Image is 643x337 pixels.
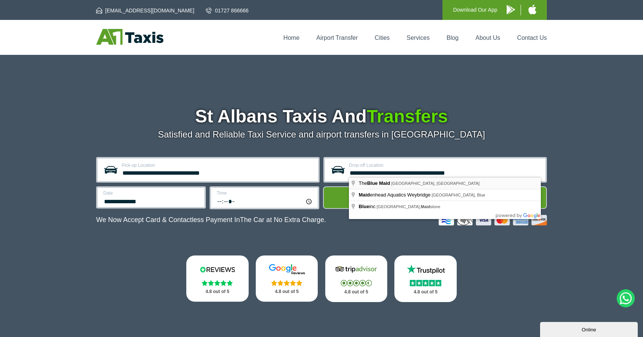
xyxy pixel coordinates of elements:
img: A1 Taxis iPhone App [528,5,536,14]
a: Blog [447,35,459,41]
label: Date [103,191,200,195]
img: Stars [410,280,441,286]
span: The Car at No Extra Charge. [240,216,326,224]
span: Transfers [367,106,448,126]
span: [GEOGRAPHIC_DATA], stone [377,204,441,209]
a: [EMAIL_ADDRESS][DOMAIN_NAME] [96,7,194,14]
a: 01727 866666 [206,7,249,14]
span: inc [359,204,377,209]
p: 4.8 out of 5 [264,287,310,296]
img: Stars [341,280,372,286]
span: The [359,180,391,186]
a: Services [407,35,430,41]
label: Pick-up Location [122,163,314,168]
a: Airport Transfer [316,35,358,41]
span: enhead Aquatics Weybridge [359,192,432,198]
a: Trustpilot Stars 4.8 out of 5 [394,255,457,302]
a: Reviews.io Stars 4.8 out of 5 [186,255,249,302]
a: About Us [475,35,500,41]
a: Contact Us [517,35,547,41]
img: Stars [271,280,302,286]
p: Satisfied and Reliable Taxi Service and airport transfers in [GEOGRAPHIC_DATA] [96,129,547,140]
img: A1 Taxis St Albans LTD [96,29,163,45]
p: 4.8 out of 5 [195,287,240,296]
img: Stars [202,280,233,286]
img: Trustpilot [403,264,448,275]
label: Drop-off Location [349,163,541,168]
span: [GEOGRAPHIC_DATA], Blue [432,193,485,197]
iframe: chat widget [540,320,639,337]
img: Google [264,264,309,275]
label: Time [217,191,313,195]
span: Blue Maid [367,180,390,186]
button: Get Quote [323,186,547,209]
a: Tripadvisor Stars 4.8 out of 5 [325,255,388,302]
span: Maid [359,192,370,198]
img: A1 Taxis Android App [507,5,515,14]
img: Reviews.io [195,264,240,275]
span: Maid [421,204,430,209]
a: Home [284,35,300,41]
p: Download Our App [453,5,497,15]
p: We Now Accept Card & Contactless Payment In [96,216,326,224]
img: Tripadvisor [334,264,379,275]
p: 4.8 out of 5 [403,287,448,297]
a: Cities [375,35,390,41]
a: Google Stars 4.8 out of 5 [256,255,318,302]
span: Blue [359,204,369,209]
span: [GEOGRAPHIC_DATA], [GEOGRAPHIC_DATA] [391,181,480,186]
img: Credit And Debit Cards [439,215,547,225]
p: 4.8 out of 5 [334,287,379,297]
h1: St Albans Taxis And [96,107,547,125]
